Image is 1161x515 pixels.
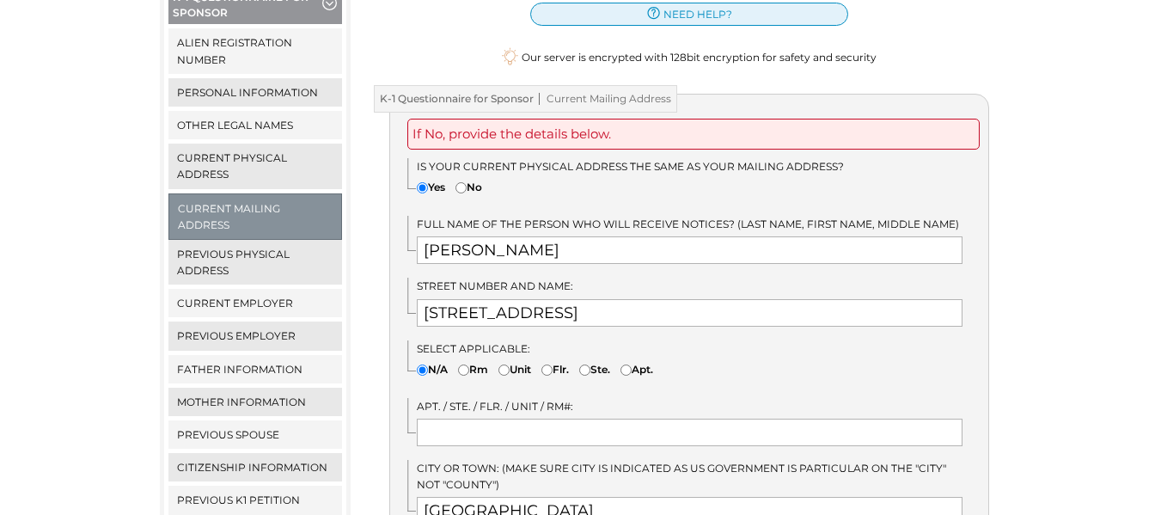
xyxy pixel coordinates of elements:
[579,361,610,377] label: Ste.
[407,119,980,150] div: If No, provide the details below.
[620,361,653,377] label: Apt.
[417,400,573,413] span: Apt. / Ste. / Flr. / Unit / Rm#:
[417,361,448,377] label: N/A
[417,182,428,193] input: Yes
[374,85,677,113] h3: K-1 Questionnaire for Sponsor
[417,218,959,230] span: Full name of the person who will receive notices? (Last Name, First Name, Middle Name)
[168,144,343,188] a: Current Physical Address
[417,179,445,195] label: Yes
[168,486,343,514] a: Previous K1 Petition
[498,361,531,377] label: Unit
[168,78,343,107] a: Personal Information
[168,355,343,383] a: Father Information
[498,365,510,376] input: Unit
[168,453,343,481] a: Citizenship Information
[169,194,342,239] a: Current Mailing Address
[168,420,343,449] a: Previous Spouse
[530,3,848,26] a: need help?
[458,361,488,377] label: Rm
[534,93,671,105] span: Current Mailing Address
[522,49,877,65] span: Our server is encrypted with 128bit encryption for safety and security
[579,365,590,376] input: Ste.
[168,28,343,73] a: Alien Registration Number
[417,462,946,491] span: City or Town: (Make sure city is indicated as US Government is particular on the "city" not "coun...
[417,160,844,173] span: Is your current physical address the same as your mailing address?
[417,279,573,292] span: Street Number and Name:
[541,361,569,377] label: Flr.
[458,365,469,376] input: Rm
[417,342,530,355] span: Select Applicable:
[168,289,343,317] a: Current Employer
[168,240,343,285] a: Previous Physical Address
[620,365,632,376] input: Apt.
[455,179,482,195] label: No
[168,388,343,416] a: Mother Information
[168,322,343,350] a: Previous Employer
[541,365,553,376] input: Flr.
[663,6,732,22] span: need help?
[168,111,343,139] a: Other Legal Names
[417,365,428,376] input: N/A
[455,182,467,193] input: No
